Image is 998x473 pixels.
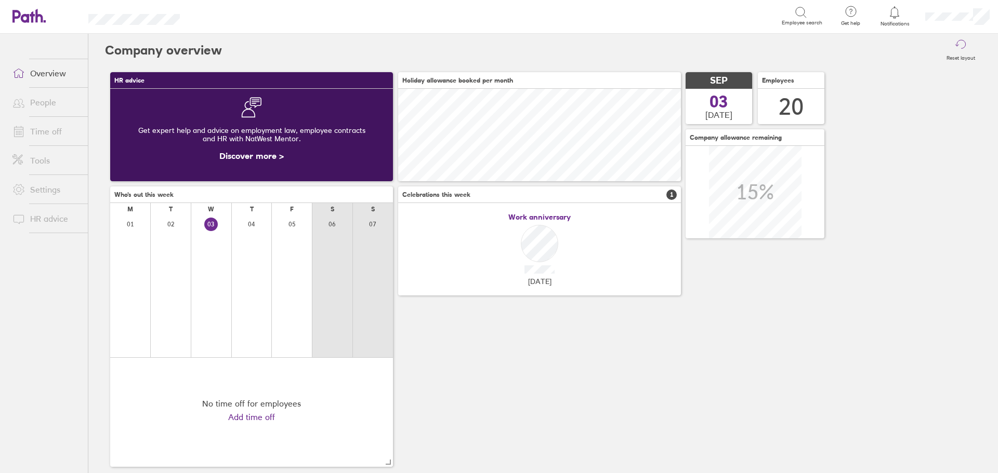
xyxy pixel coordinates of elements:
[690,134,782,141] span: Company allowance remaining
[779,93,804,120] div: 20
[705,110,732,119] span: [DATE]
[402,191,470,198] span: Celebrations this week
[666,190,677,200] span: 1
[4,179,88,200] a: Settings
[834,20,868,26] span: Get help
[169,206,173,213] div: T
[250,206,254,213] div: T
[290,206,294,213] div: F
[208,206,214,213] div: W
[762,77,794,84] span: Employees
[508,213,571,221] span: Work anniversary
[331,206,334,213] div: S
[4,208,88,229] a: HR advice
[127,206,133,213] div: M
[371,206,375,213] div: S
[782,20,822,26] span: Employee search
[878,21,912,27] span: Notifications
[228,412,275,422] a: Add time off
[940,52,981,61] label: Reset layout
[710,93,728,110] span: 03
[4,150,88,171] a: Tools
[528,277,551,286] span: [DATE]
[4,92,88,113] a: People
[402,77,513,84] span: Holiday allowance booked per month
[114,191,174,198] span: Who's out this week
[940,34,981,67] button: Reset layout
[4,63,88,84] a: Overview
[119,118,385,151] div: Get expert help and advice on employment law, employee contracts and HR with NatWest Mentor.
[114,77,145,84] span: HR advice
[208,11,234,20] div: Search
[710,75,728,86] span: SEP
[202,399,301,408] div: No time off for employees
[105,34,222,67] h2: Company overview
[4,121,88,142] a: Time off
[878,5,912,27] a: Notifications
[219,151,284,161] a: Discover more >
